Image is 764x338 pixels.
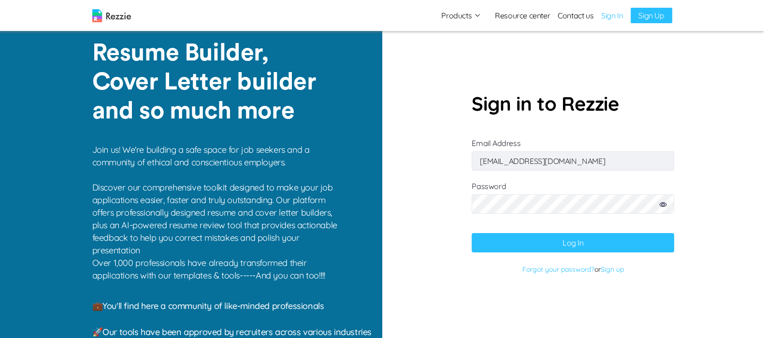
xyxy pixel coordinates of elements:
[472,233,674,252] button: Log In
[92,257,344,282] p: Over 1,000 professionals have already transformed their applications with our templates & tools--...
[472,89,674,118] p: Sign in to Rezzie
[495,10,550,21] a: Resource center
[472,151,674,171] input: Email Address
[472,138,674,166] label: Email Address
[472,262,674,277] p: or
[92,9,131,22] img: logo
[472,194,674,214] input: Password
[601,10,623,21] a: Sign In
[522,265,594,274] a: Forgot your password?
[472,181,674,223] label: Password
[92,300,324,311] span: 💼 You'll find here a community of like-minded professionals
[631,8,672,23] a: Sign Up
[92,39,333,126] p: Resume Builder, Cover Letter builder and so much more
[92,144,344,257] p: Join us! We're building a safe space for job seekers and a community of ethical and conscientious...
[441,10,481,21] button: Products
[601,265,624,274] a: Sign up
[558,10,593,21] a: Contact us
